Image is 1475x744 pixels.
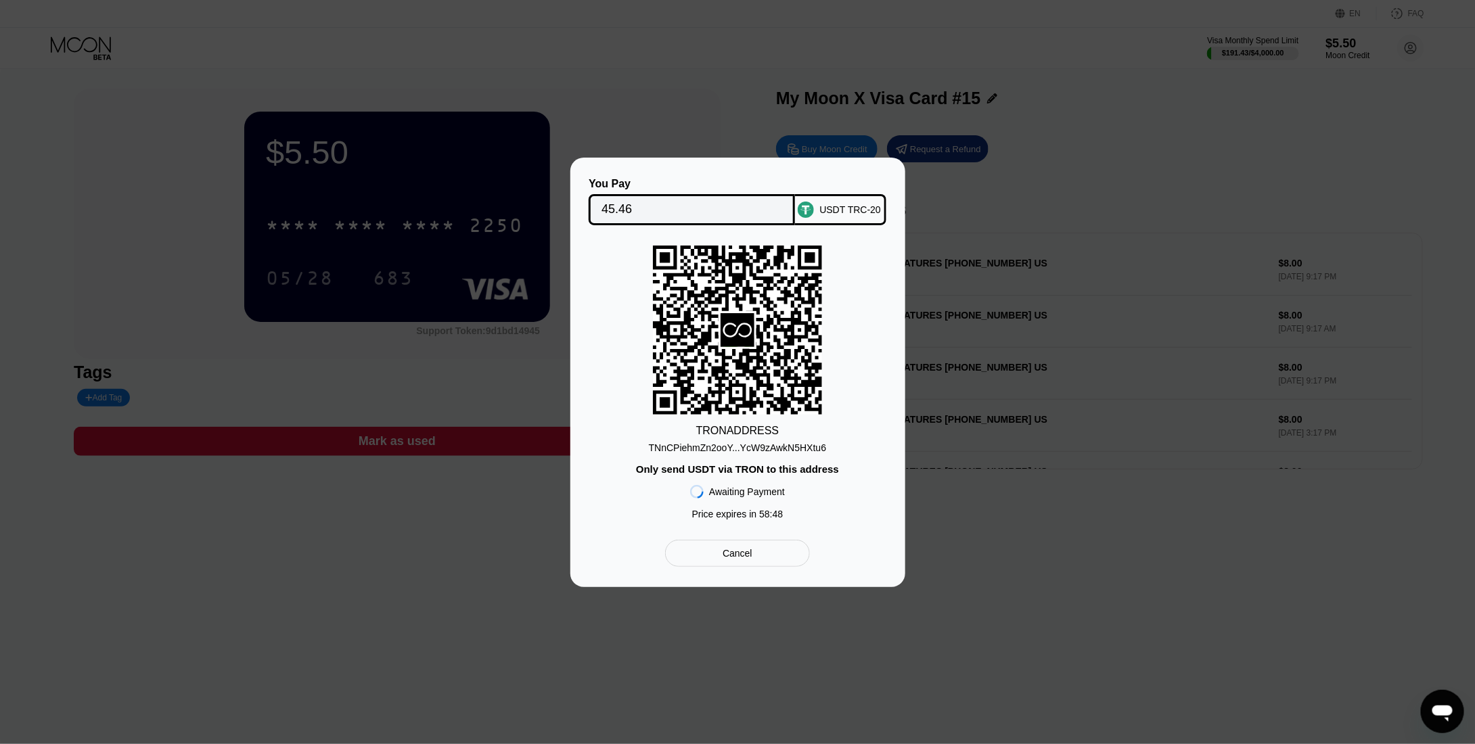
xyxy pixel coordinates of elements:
div: Price expires in [692,509,784,519]
div: USDT TRC-20 [819,204,881,215]
div: Cancel [665,540,809,567]
div: TNnCPiehmZn2ooY...YcW9zAwkN5HXtu6 [649,437,826,453]
div: Only send USDT via TRON to this address [636,463,839,475]
div: Cancel [723,547,752,559]
div: TNnCPiehmZn2ooY...YcW9zAwkN5HXtu6 [649,442,826,453]
iframe: Button to launch messaging window [1421,690,1464,733]
span: 58 : 48 [759,509,783,519]
div: TRON ADDRESS [696,425,779,437]
div: Awaiting Payment [709,486,785,497]
div: You PayUSDT TRC-20 [591,178,885,225]
div: You Pay [589,178,795,190]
